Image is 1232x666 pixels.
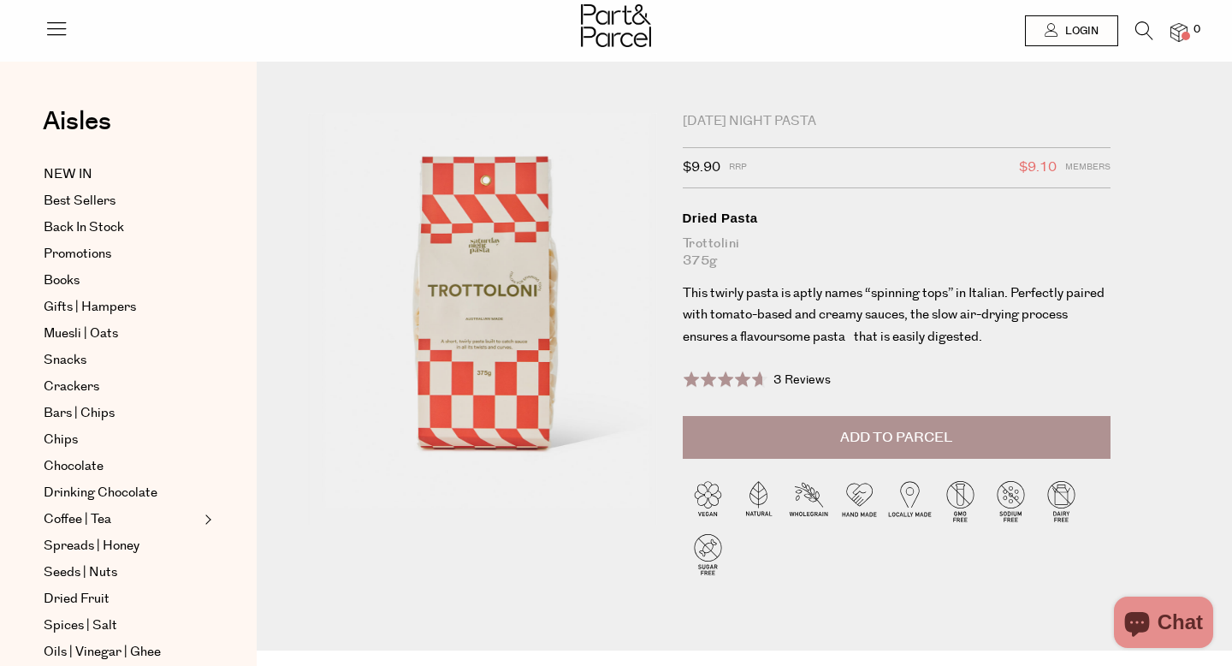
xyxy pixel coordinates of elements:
[44,562,199,583] a: Seeds | Nuts
[885,476,935,526] img: P_P-ICONS-Live_Bec_V11_Locally_Made_2.svg
[200,509,212,530] button: Expand/Collapse Coffee | Tea
[44,456,199,477] a: Chocolate
[1036,476,1087,526] img: P_P-ICONS-Live_Bec_V11_Dairy_Free.svg
[44,350,199,371] a: Snacks
[44,430,199,450] a: Chips
[44,483,157,503] span: Drinking Chocolate
[683,476,733,526] img: P_P-ICONS-Live_Bec_V11_Vegan.svg
[44,642,199,663] a: Oils | Vinegar | Ghee
[44,297,136,318] span: Gifts | Hampers
[581,4,651,47] img: Part&Parcel
[44,589,199,610] a: Dried Fruit
[308,113,657,525] img: Dried Pasta
[1061,24,1099,39] span: Login
[44,403,199,424] a: Bars | Chips
[683,210,1111,227] div: Dried Pasta
[44,562,117,583] span: Seeds | Nuts
[44,191,199,211] a: Best Sellers
[683,416,1111,459] button: Add to Parcel
[44,350,86,371] span: Snacks
[44,164,199,185] a: NEW IN
[683,284,1105,346] span: This twirly pasta is aptly names “spinning tops” in Italian. Perfectly paired with tomato-based a...
[840,428,952,448] span: Add to Parcel
[44,509,199,530] a: Coffee | Tea
[1189,22,1205,38] span: 0
[729,157,747,179] span: RRP
[44,642,161,663] span: Oils | Vinegar | Ghee
[683,529,733,580] img: P_P-ICONS-Live_Bec_V11_Sugar_Free.svg
[44,324,118,344] span: Muesli | Oats
[44,615,117,636] span: Spices | Salt
[44,217,199,238] a: Back In Stock
[834,476,885,526] img: P_P-ICONS-Live_Bec_V11_Handmade.svg
[43,109,111,152] a: Aisles
[44,403,115,424] span: Bars | Chips
[44,377,199,397] a: Crackers
[44,615,199,636] a: Spices | Salt
[1025,15,1118,46] a: Login
[44,164,92,185] span: NEW IN
[44,217,124,238] span: Back In Stock
[44,536,139,556] span: Spreads | Honey
[986,476,1036,526] img: P_P-ICONS-Live_Bec_V11_Sodium_Free.svg
[44,536,199,556] a: Spreads | Honey
[784,476,834,526] img: P_P-ICONS-Live_Bec_V11_Wholegrain.svg
[935,476,986,526] img: P_P-ICONS-Live_Bec_V11_GMO_Free.svg
[44,324,199,344] a: Muesli | Oats
[44,589,110,610] span: Dried Fruit
[683,113,1111,130] div: [DATE] Night Pasta
[44,271,80,291] span: Books
[44,244,199,265] a: Promotions
[44,430,78,450] span: Chips
[43,103,111,140] span: Aisles
[44,297,199,318] a: Gifts | Hampers
[44,509,111,530] span: Coffee | Tea
[44,377,99,397] span: Crackers
[683,157,720,179] span: $9.90
[44,483,199,503] a: Drinking Chocolate
[1019,157,1057,179] span: $9.10
[1065,157,1111,179] span: Members
[773,372,831,389] span: 3 Reviews
[44,244,111,265] span: Promotions
[683,235,1111,270] div: Trottolini 375g
[44,456,104,477] span: Chocolate
[44,191,115,211] span: Best Sellers
[1170,23,1188,41] a: 0
[44,271,199,291] a: Books
[733,476,784,526] img: P_P-ICONS-Live_Bec_V11_Natural.svg
[1109,597,1218,652] inbox-online-store-chat: Shopify online store chat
